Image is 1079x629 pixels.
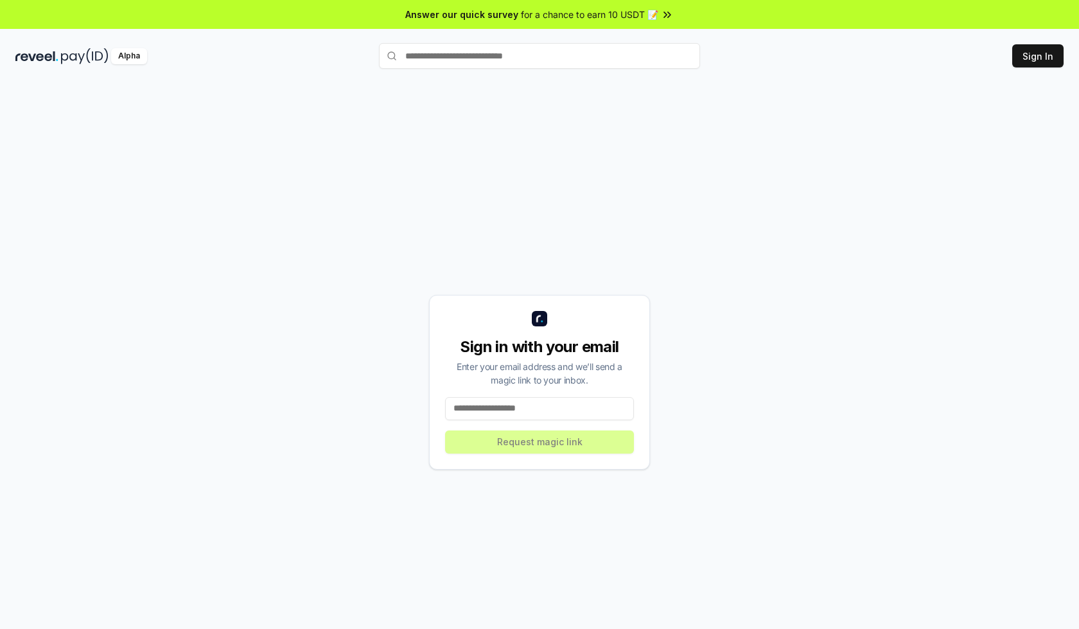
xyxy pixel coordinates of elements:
[521,8,658,21] span: for a chance to earn 10 USDT 📝
[532,311,547,326] img: logo_small
[15,48,58,64] img: reveel_dark
[111,48,147,64] div: Alpha
[445,360,634,387] div: Enter your email address and we’ll send a magic link to your inbox.
[61,48,109,64] img: pay_id
[445,337,634,357] div: Sign in with your email
[1012,44,1064,67] button: Sign In
[405,8,518,21] span: Answer our quick survey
